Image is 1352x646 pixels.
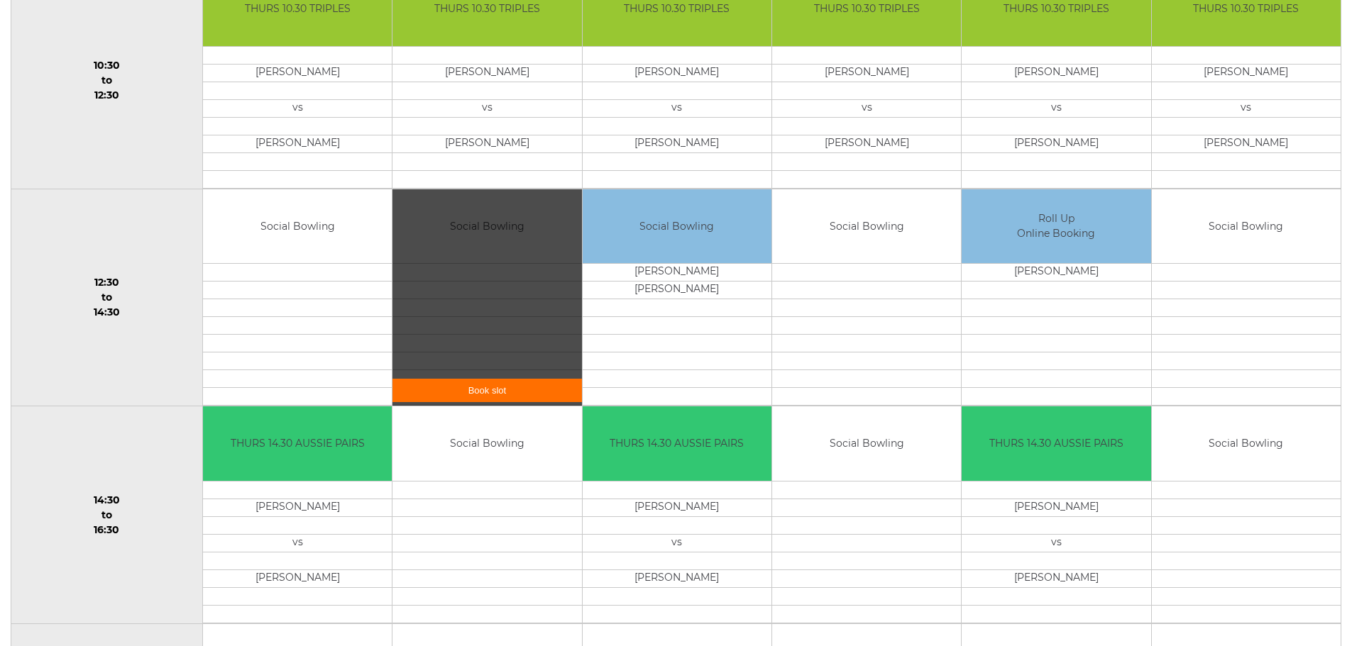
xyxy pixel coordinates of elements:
[392,406,581,481] td: Social Bowling
[1152,99,1341,117] td: vs
[583,64,771,82] td: [PERSON_NAME]
[772,189,961,264] td: Social Bowling
[962,64,1150,82] td: [PERSON_NAME]
[1152,64,1341,82] td: [PERSON_NAME]
[583,406,771,481] td: THURS 14.30 AUSSIE PAIRS
[1152,135,1341,152] td: [PERSON_NAME]
[583,499,771,516] td: [PERSON_NAME]
[772,406,961,481] td: Social Bowling
[772,64,961,82] td: [PERSON_NAME]
[203,135,392,152] td: [PERSON_NAME]
[962,534,1150,552] td: vs
[392,379,581,402] a: Book slot
[772,99,961,117] td: vs
[1152,189,1341,264] td: Social Bowling
[962,264,1150,282] td: [PERSON_NAME]
[203,189,392,264] td: Social Bowling
[962,189,1150,264] td: Roll Up Online Booking
[203,64,392,82] td: [PERSON_NAME]
[203,406,392,481] td: THURS 14.30 AUSSIE PAIRS
[583,534,771,552] td: vs
[583,135,771,152] td: [PERSON_NAME]
[583,569,771,587] td: [PERSON_NAME]
[583,99,771,117] td: vs
[1152,406,1341,481] td: Social Bowling
[203,99,392,117] td: vs
[203,569,392,587] td: [PERSON_NAME]
[11,406,203,624] td: 14:30 to 16:30
[962,135,1150,152] td: [PERSON_NAME]
[583,189,771,264] td: Social Bowling
[203,534,392,552] td: vs
[583,264,771,282] td: [PERSON_NAME]
[962,569,1150,587] td: [PERSON_NAME]
[392,64,581,82] td: [PERSON_NAME]
[962,99,1150,117] td: vs
[583,282,771,299] td: [PERSON_NAME]
[962,406,1150,481] td: THURS 14.30 AUSSIE PAIRS
[392,135,581,152] td: [PERSON_NAME]
[203,499,392,516] td: [PERSON_NAME]
[962,499,1150,516] td: [PERSON_NAME]
[772,135,961,152] td: [PERSON_NAME]
[392,99,581,117] td: vs
[11,189,203,406] td: 12:30 to 14:30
